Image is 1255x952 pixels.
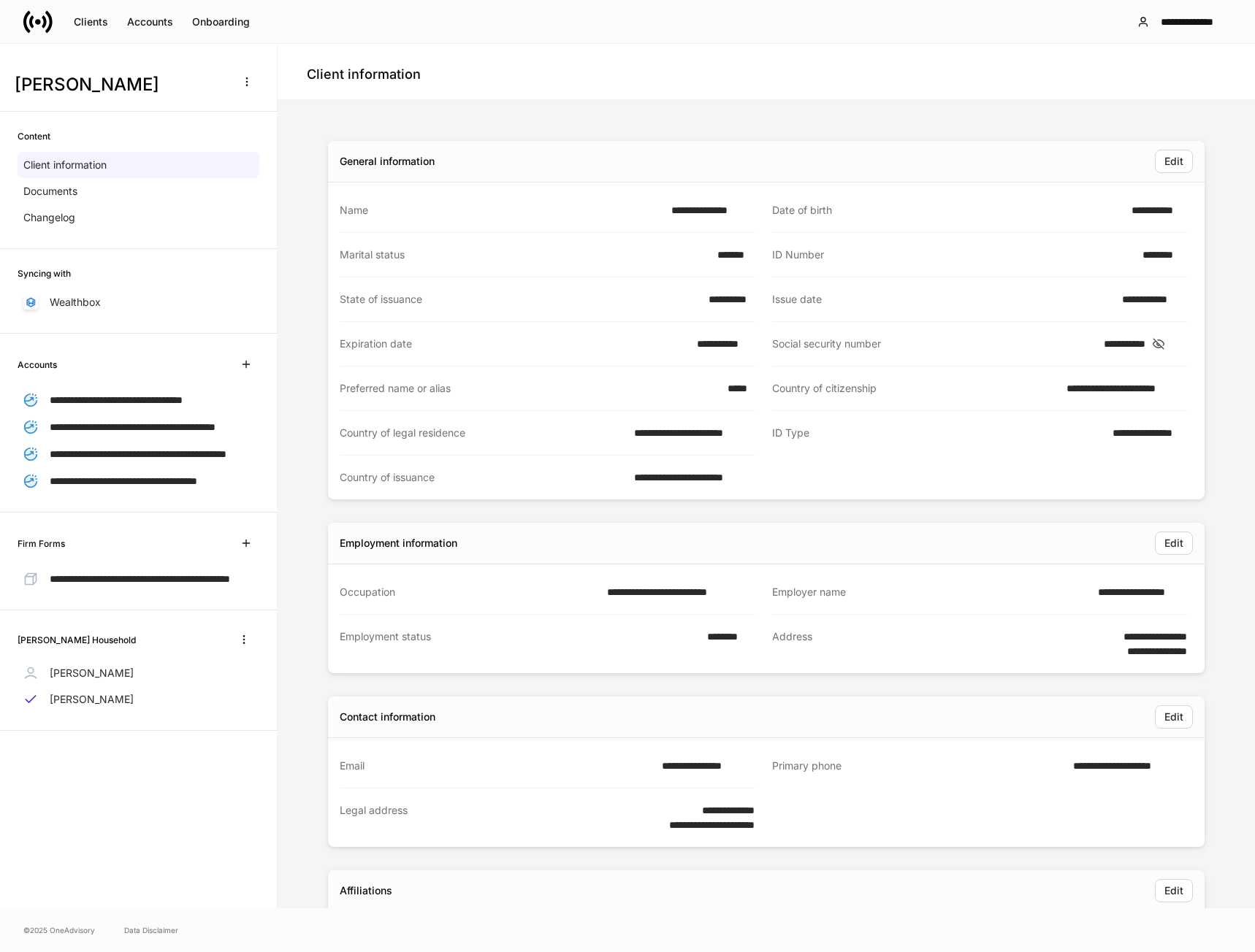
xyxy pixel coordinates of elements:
div: Country of legal residence [340,426,625,440]
button: Edit [1155,705,1193,729]
h3: [PERSON_NAME] [15,73,226,96]
div: Employment status [340,629,698,659]
p: Client information [23,158,107,172]
div: Primary phone [772,759,1064,774]
div: Social security number [772,337,1095,351]
a: [PERSON_NAME] [18,660,259,686]
a: Documents [18,178,259,204]
div: Contact information [340,710,435,724]
div: Email [340,759,653,773]
div: State of issuance [340,292,700,307]
div: Onboarding [192,17,250,27]
a: Client information [18,152,259,178]
div: Legal address [340,803,617,832]
p: [PERSON_NAME] [50,692,134,707]
div: Country of citizenship [772,381,1058,396]
button: Clients [64,10,118,34]
h4: Client information [307,66,421,83]
div: Country of issuance [340,470,625,485]
div: Edit [1164,156,1183,166]
p: Documents [23,184,77,199]
div: Expiration date [340,337,688,351]
div: General information [340,154,435,169]
div: ID Type [772,426,1104,441]
a: Changelog [18,204,259,231]
div: Address [772,629,1089,659]
div: Accounts [127,17,173,27]
h6: Syncing with [18,266,71,280]
div: Issue date [772,292,1113,307]
div: Employment information [340,536,457,550]
a: [PERSON_NAME] [18,686,259,713]
button: Onboarding [183,10,259,34]
div: Date of birth [772,203,1123,218]
span: © 2025 OneAdvisory [23,924,95,936]
div: Preferred name or alias [340,381,719,396]
button: Edit [1155,531,1193,555]
div: Affiliations [340,883,392,898]
h6: Content [18,129,50,143]
button: Edit [1155,150,1193,173]
h6: [PERSON_NAME] Household [18,633,136,647]
a: Data Disclaimer [124,924,178,936]
p: [PERSON_NAME] [50,666,134,680]
div: ID Number [772,247,1134,262]
div: Marital status [340,247,709,262]
p: Wealthbox [50,295,101,310]
h6: Accounts [18,358,57,372]
div: Employer name [772,585,1089,599]
a: Wealthbox [18,289,259,315]
h6: Firm Forms [18,537,65,550]
div: Occupation [340,585,598,599]
button: Accounts [118,10,183,34]
div: Edit [1164,538,1183,548]
div: Clients [74,17,108,27]
div: Name [340,203,663,218]
p: Changelog [23,210,75,225]
button: Edit [1155,879,1193,902]
div: Edit [1164,712,1183,722]
div: Edit [1164,886,1183,896]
